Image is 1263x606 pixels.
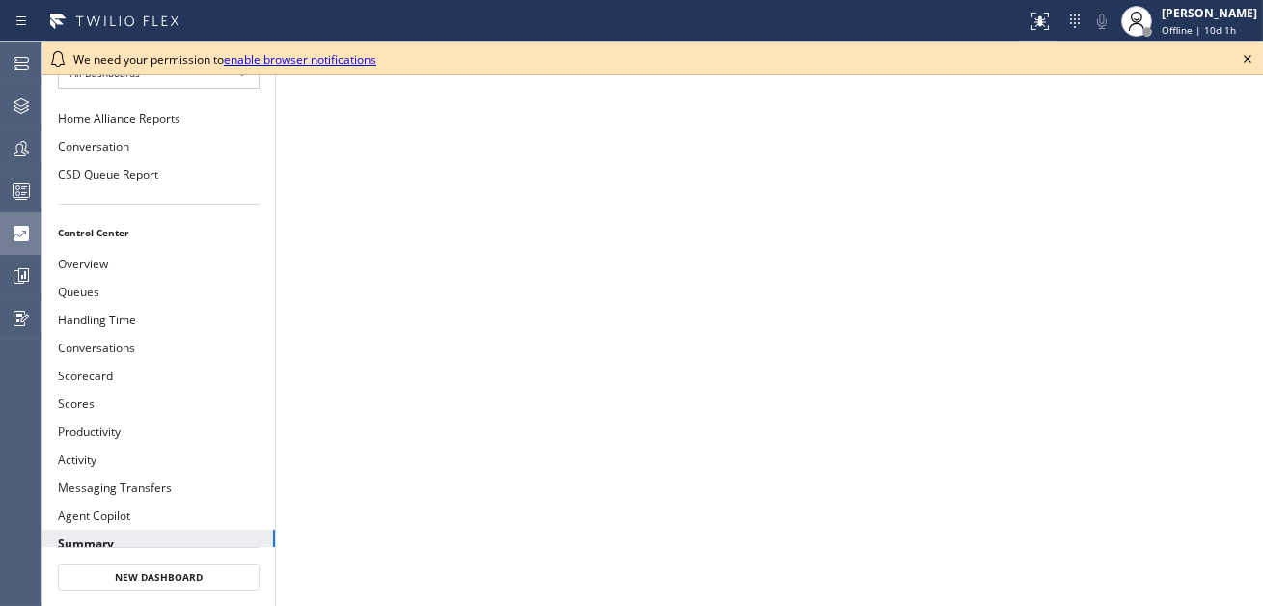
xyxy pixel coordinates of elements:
[73,51,376,68] span: We need your permission to
[42,104,275,132] button: Home Alliance Reports
[42,418,275,446] button: Productivity
[42,362,275,390] button: Scorecard
[58,564,260,591] button: New Dashboard
[42,250,275,278] button: Overview
[42,446,275,474] button: Activity
[276,42,1263,606] iframe: dashboard_9f6bb337dffe
[224,51,376,68] a: enable browser notifications
[42,502,275,530] button: Agent Copilot
[42,334,275,362] button: Conversations
[1162,5,1257,21] div: [PERSON_NAME]
[1088,8,1115,35] button: Mute
[1162,23,1236,37] span: Offline | 10d 1h
[42,474,275,502] button: Messaging Transfers
[42,220,275,245] li: Control Center
[42,390,275,418] button: Scores
[42,132,275,160] button: Conversation
[42,278,275,306] button: Queues
[42,530,275,558] button: Summary
[42,160,275,188] button: CSD Queue Report
[42,306,275,334] button: Handling Time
